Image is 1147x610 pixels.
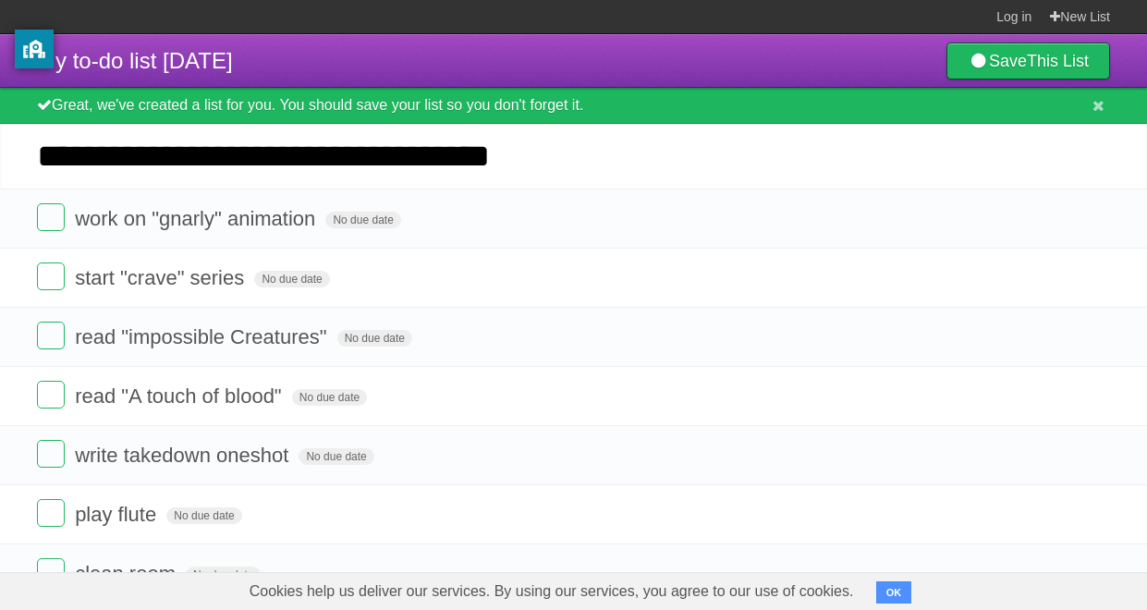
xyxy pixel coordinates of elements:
label: Done [37,499,65,527]
span: play flute [75,503,161,526]
span: No due date [325,212,400,228]
a: SaveThis List [946,43,1110,79]
span: No due date [186,567,261,583]
span: Cookies help us deliver our services. By using our services, you agree to our use of cookies. [231,573,872,610]
span: My to-do list [DATE] [37,48,233,73]
span: No due date [254,271,329,287]
span: No due date [292,389,367,406]
span: No due date [337,330,412,347]
span: No due date [166,507,241,524]
label: Done [37,558,65,586]
label: Done [37,322,65,349]
button: OK [876,581,912,604]
span: read "A touch of blood" [75,384,287,408]
button: privacy banner [15,30,54,68]
label: Done [37,203,65,231]
b: This List [1027,52,1089,70]
label: Done [37,262,65,290]
span: read "impossible Creatures" [75,325,331,348]
span: write takedown oneshot [75,444,293,467]
span: start "crave" series [75,266,249,289]
span: clean room [75,562,180,585]
label: Done [37,440,65,468]
span: work on "gnarly" animation [75,207,320,230]
label: Done [37,381,65,409]
span: No due date [299,448,373,465]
